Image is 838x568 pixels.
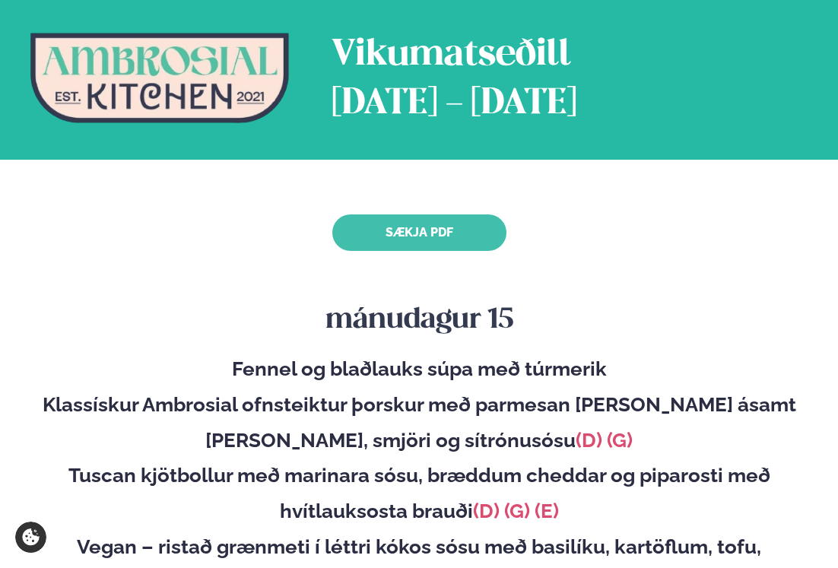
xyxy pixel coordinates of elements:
span: (D) (G) (E) [473,500,559,522]
a: Sækja PDF [332,214,506,251]
div: Fennel og blaðlauks súpa með túrmerik [30,351,808,387]
div: [DATE] - [DATE] [332,80,577,129]
div: Vikumatseðill [332,31,577,80]
div: Klassískur Ambrosial ofnsteiktur þorskur með parmesan [PERSON_NAME] ásamt [PERSON_NAME], smjöri o... [30,387,808,459]
span: (D) (G) [576,429,633,452]
a: Cookie settings [15,522,46,553]
h3: mánudagur 15 [30,303,808,339]
div: Tuscan kjötbollur með marinara sósu, bræddum cheddar og piparosti með hvítlauksosta brauði [30,458,808,529]
img: Logo [30,33,289,123]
